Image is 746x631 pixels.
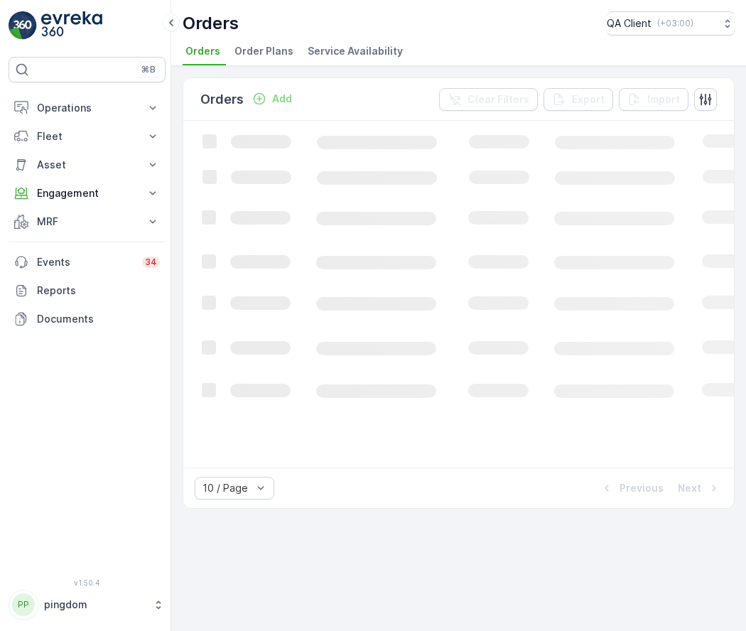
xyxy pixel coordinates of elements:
p: QA Client [607,16,652,31]
a: Documents [9,305,166,333]
p: Clear Filters [467,92,529,107]
div: PP [12,593,35,616]
img: logo_light-DOdMpM7g.png [41,11,102,40]
p: ( +03:00 ) [657,18,693,29]
button: Engagement [9,179,166,207]
span: v 1.50.4 [9,578,166,587]
img: logo [9,11,37,40]
button: PPpingdom [9,590,166,620]
p: Fleet [37,129,137,144]
button: QA Client(+03:00) [607,11,735,36]
p: pingdom [44,598,146,612]
button: MRF [9,207,166,236]
button: Asset [9,151,166,179]
p: Reports [37,284,160,298]
p: Import [647,92,680,107]
p: Documents [37,312,160,326]
button: Import [619,88,688,111]
a: Events34 [9,248,166,276]
span: Service Availability [308,44,403,58]
span: Order Plans [234,44,293,58]
button: Export [544,88,613,111]
p: Operations [37,101,137,115]
button: Add [247,90,298,107]
p: Export [572,92,605,107]
p: Engagement [37,186,137,200]
a: Reports [9,276,166,305]
button: Next [676,480,723,497]
button: Clear Filters [439,88,538,111]
button: Previous [598,480,665,497]
p: Orders [200,90,244,109]
p: Events [37,255,134,269]
span: Orders [185,44,220,58]
button: Fleet [9,122,166,151]
p: Asset [37,158,137,172]
p: ⌘B [141,64,156,75]
button: Operations [9,94,166,122]
p: Add [272,92,292,106]
p: Previous [620,481,664,495]
p: Orders [183,12,239,35]
p: MRF [37,215,137,229]
p: Next [678,481,701,495]
p: 34 [145,257,157,268]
